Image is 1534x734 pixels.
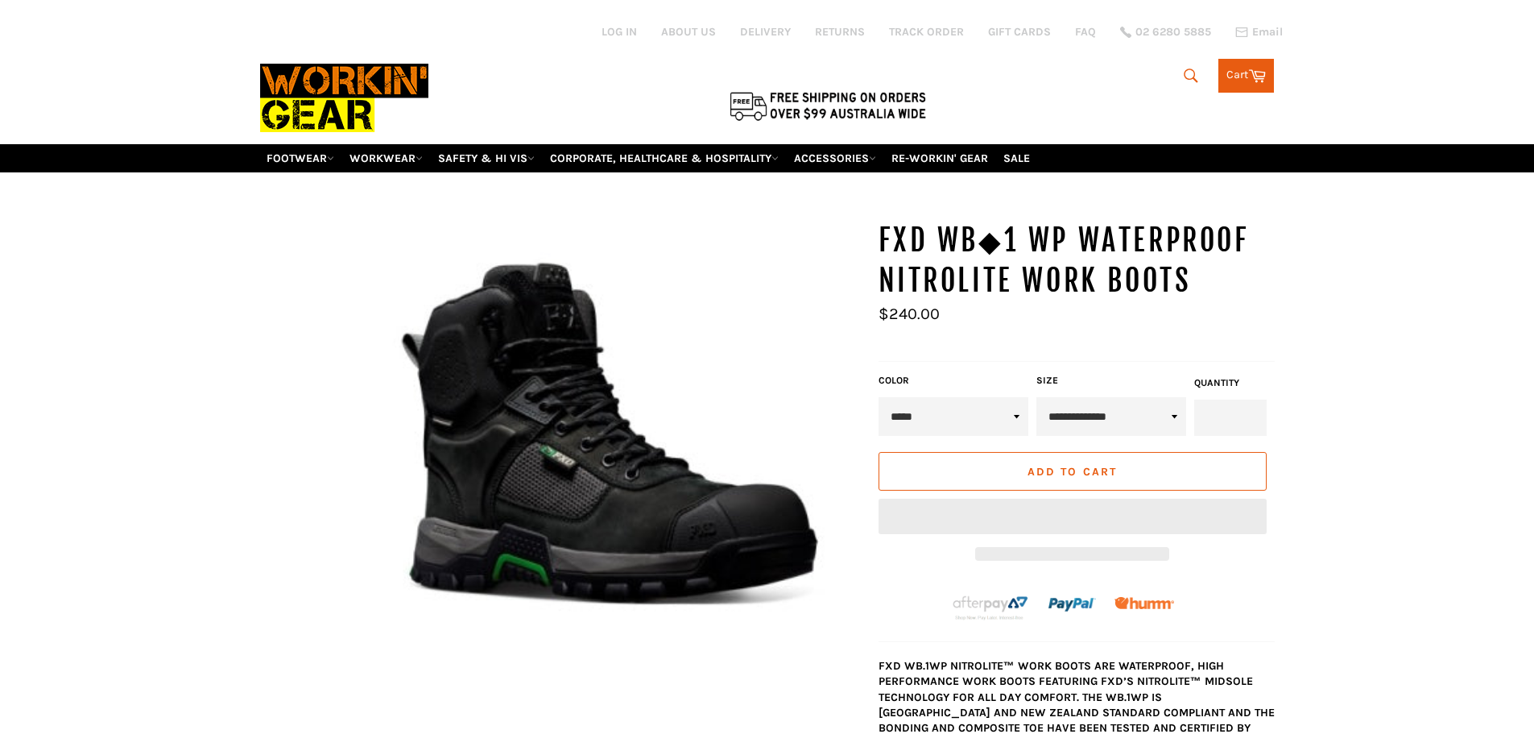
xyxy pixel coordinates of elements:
a: RETURNS [815,24,865,39]
span: $240.00 [879,305,940,323]
label: Color [879,374,1028,388]
span: 02 6280 5885 [1135,27,1211,38]
a: Cart [1218,59,1274,93]
img: Workin Gear leaders in Workwear, Safety Boots, PPE, Uniforms. Australia's No.1 in Workwear [260,52,428,143]
label: Quantity [1194,376,1267,390]
a: ACCESSORIES [788,144,883,172]
button: Add to Cart [879,452,1267,491]
a: SALE [997,144,1036,172]
h1: FXD WB◆1 WP Waterproof Nitrolite WORK BOOTS [879,221,1275,301]
a: GIFT CARDS [988,24,1051,39]
a: ABOUT US [661,24,716,39]
a: FAQ [1075,24,1096,39]
img: Afterpay-Logo-on-dark-bg_large.png [951,594,1030,621]
img: paypal.png [1048,581,1096,628]
a: WORKWEAR [343,144,429,172]
label: Size [1036,374,1186,388]
a: 02 6280 5885 [1120,27,1211,38]
a: DELIVERY [740,24,791,39]
img: Humm_core_logo_RGB-01_300x60px_small_195d8312-4386-4de7-b182-0ef9b6303a37.png [1114,597,1174,609]
span: Add to Cart [1027,465,1117,479]
a: FOOTWEAR [260,144,341,172]
a: TRACK ORDER [889,24,964,39]
a: SAFETY & HI VIS [432,144,541,172]
a: RE-WORKIN' GEAR [885,144,994,172]
img: Flat $9.95 shipping Australia wide [727,89,928,122]
img: FXD WB◆1WP Waterproof Nitrolite WORK BOOTS - Workin' Gear [350,221,862,640]
a: Email [1235,26,1283,39]
a: CORPORATE, HEALTHCARE & HOSPITALITY [544,144,785,172]
a: Log in [602,25,637,39]
span: Email [1252,27,1283,38]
